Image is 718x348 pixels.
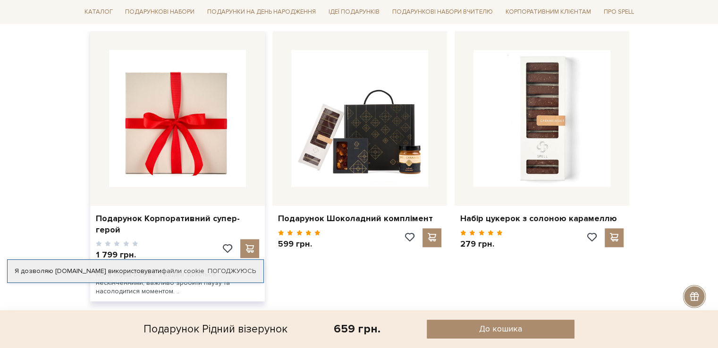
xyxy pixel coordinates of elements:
a: Каталог [81,5,117,19]
a: Ідеї подарунків [325,5,383,19]
a: Про Spell [600,5,637,19]
a: Подарунок Шоколадний комплімент [278,213,441,224]
a: файли cookie [161,267,204,275]
div: Я дозволяю [DOMAIN_NAME] використовувати [8,267,263,275]
a: Подарункові набори Вчителю [389,4,497,20]
div: Подарунок Рідний візерунок [144,320,287,339]
a: Подарунок Корпоративний супер-герой [96,213,259,235]
p: 1 799 грн. [96,249,139,260]
p: 599 грн. [278,239,321,249]
button: До кошика [427,320,574,339]
a: Набір цукерок з солоною карамеллю [460,213,624,224]
img: Подарунок Корпоративний супер-герой [109,50,246,187]
span: До кошика [479,323,522,334]
a: Подарункові набори [121,5,198,19]
p: 279 грн. [460,239,503,249]
div: 659 грн. [334,322,380,336]
a: Подарунки на День народження [203,5,320,19]
a: Погоджуюсь [208,267,256,275]
a: Корпоративним клієнтам [502,5,595,19]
